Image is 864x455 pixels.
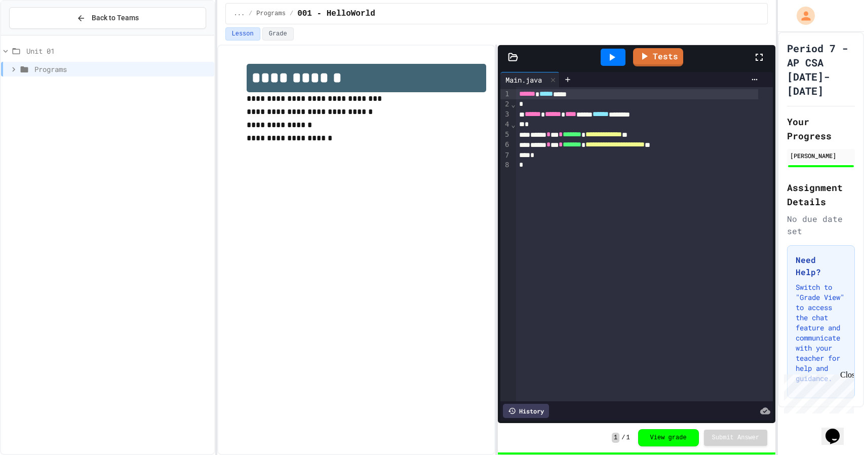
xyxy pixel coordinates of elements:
span: 001 - HelloWorld [297,8,375,20]
button: Back to Teams [9,7,206,29]
h2: Assignment Details [787,180,855,209]
div: History [503,404,549,418]
iframe: chat widget [821,414,854,445]
div: 8 [500,160,510,170]
span: 1 [626,434,630,442]
div: Chat with us now!Close [4,4,70,64]
button: Lesson [225,27,260,41]
div: [PERSON_NAME] [790,151,852,160]
span: / [249,10,252,18]
iframe: chat widget [780,370,854,413]
span: 1 [612,433,619,443]
h1: Period 7 - AP CSA [DATE]-[DATE] [787,41,855,98]
div: 5 [500,130,510,140]
div: Main.java [500,72,560,87]
div: 2 [500,99,510,109]
span: Programs [34,64,210,74]
span: Submit Answer [712,434,760,442]
a: Tests [633,48,683,66]
div: 6 [500,140,510,150]
div: 3 [500,109,510,120]
div: 1 [500,89,510,99]
span: Fold line [510,100,516,108]
p: Switch to "Grade View" to access the chat feature and communicate with your teacher for help and ... [796,282,846,384]
span: / [290,10,293,18]
span: Back to Teams [92,13,139,23]
button: Submit Answer [704,430,768,446]
span: Programs [256,10,286,18]
h2: Your Progress [787,115,855,143]
span: ... [234,10,245,18]
span: Fold line [510,121,516,129]
h3: Need Help? [796,254,846,278]
button: View grade [638,429,699,446]
span: Unit 01 [26,46,210,56]
button: Grade [262,27,294,41]
div: 7 [500,150,510,161]
div: 4 [500,120,510,130]
div: My Account [786,4,817,27]
div: No due date set [787,213,855,237]
div: Main.java [500,74,547,85]
span: / [621,434,625,442]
